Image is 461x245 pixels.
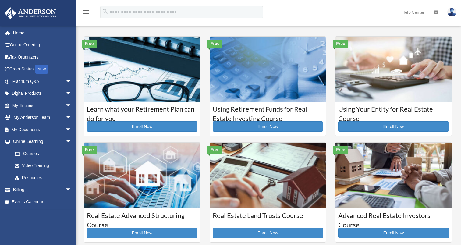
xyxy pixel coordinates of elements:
div: NEW [35,65,48,74]
div: Free [207,40,223,48]
h3: Advanced Real Estate Investors Course [338,211,449,226]
h3: Real Estate Advanced Structuring Course [87,211,197,226]
a: Enroll Now [338,228,449,238]
div: Free [82,146,97,154]
a: Billingarrow_drop_down [4,184,81,196]
a: Resources [9,172,81,184]
a: Digital Productsarrow_drop_down [4,87,81,100]
a: Tax Organizers [4,51,81,63]
img: Anderson Advisors Platinum Portal [3,7,58,19]
a: Courses [9,147,78,160]
a: Enroll Now [338,121,449,132]
img: User Pic [447,8,456,16]
a: Enroll Now [87,228,197,238]
a: Events Calendar [4,196,81,208]
div: Free [333,40,348,48]
h3: Learn what your Retirement Plan can do for you [87,105,197,120]
a: menu [82,11,90,16]
a: Online Learningarrow_drop_down [4,136,81,148]
span: arrow_drop_down [66,75,78,88]
a: Video Training [9,160,81,172]
a: My Anderson Teamarrow_drop_down [4,112,81,124]
div: Free [207,146,223,154]
h3: Using Retirement Funds for Real Estate Investing Course [213,105,323,120]
a: Home [4,27,81,39]
span: arrow_drop_down [66,87,78,100]
a: Order StatusNEW [4,63,81,76]
h3: Real Estate Land Trusts Course [213,211,323,226]
i: menu [82,9,90,16]
a: Enroll Now [213,121,323,132]
i: search [102,8,108,15]
a: Platinum Q&Aarrow_drop_down [4,75,81,87]
div: Free [82,40,97,48]
a: Enroll Now [213,228,323,238]
span: arrow_drop_down [66,99,78,112]
span: arrow_drop_down [66,136,78,148]
a: Enroll Now [87,121,197,132]
span: arrow_drop_down [66,123,78,136]
div: Free [333,146,348,154]
a: Online Ordering [4,39,81,51]
h3: Using Your Entity for Real Estate Course [338,105,449,120]
a: My Documentsarrow_drop_down [4,123,81,136]
a: My Entitiesarrow_drop_down [4,99,81,112]
span: arrow_drop_down [66,112,78,124]
span: arrow_drop_down [66,184,78,196]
